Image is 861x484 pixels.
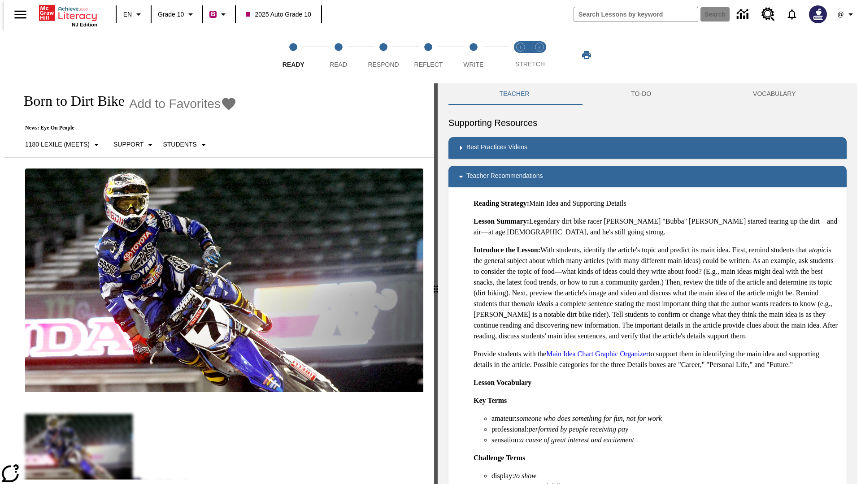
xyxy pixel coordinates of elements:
[163,140,196,149] p: Students
[154,6,200,22] button: Grade: Grade 10, Select a grade
[438,83,857,484] div: activity
[129,97,221,111] span: Add to Favorites
[246,10,311,19] span: 2025 Auto Grade 10
[474,454,525,462] strong: Challenge Terms
[312,30,364,80] button: Read step 2 of 5
[267,30,319,80] button: Ready step 1 of 5
[526,30,552,80] button: Stretch Respond step 2 of 2
[414,61,443,68] span: Reflect
[474,379,531,386] strong: Lesson Vocabulary
[529,425,628,433] em: performed by people receiving pay
[159,137,212,153] button: Select Student
[474,217,529,225] strong: Lesson Summary:
[491,413,839,424] li: amateur:
[110,137,159,153] button: Scaffolds, Support
[357,30,409,80] button: Respond step 3 of 5
[491,424,839,435] li: professional:
[25,140,90,149] p: 1180 Lexile (Meets)
[283,61,304,68] span: Ready
[448,116,847,130] h6: Supporting Resources
[72,22,97,27] span: NJ Edition
[7,1,34,28] button: Open side menu
[14,125,237,131] p: News: Eye On People
[574,7,698,22] input: search field
[756,2,780,26] a: Resource Center, Will open in new tab
[448,30,500,80] button: Write step 5 of 5
[368,61,399,68] span: Respond
[546,350,648,358] a: Main Idea Chart Graphic Organizer
[129,96,237,112] button: Add to Favorites - Born to Dirt Bike
[812,246,826,254] em: topic
[514,472,536,480] em: to show
[402,30,454,80] button: Reflect step 4 of 5
[25,169,423,393] img: Motocross racer James Stewart flies through the air on his dirt bike.
[538,45,540,49] text: 2
[731,2,756,27] a: Data Center
[780,3,804,26] a: Notifications
[474,349,839,370] p: Provide students with the to support them in identifying the main idea and supporting details in ...
[119,6,148,22] button: Language: EN, Select a language
[491,471,839,481] li: display:
[580,83,702,105] button: TO-DO
[448,137,847,159] div: Best Practices Videos
[474,216,839,238] p: Legendary dirt bike racer [PERSON_NAME] "Bubba" [PERSON_NAME] started tearing up the dirt—and air...
[837,10,844,19] span: @
[206,6,232,22] button: Boost Class color is violet red. Change class color
[491,435,839,445] li: sensation:
[572,47,601,63] button: Print
[158,10,184,19] span: Grade 10
[39,3,97,27] div: Home
[434,83,438,484] div: Press Enter or Spacebar and then press right and left arrow keys to move the slider
[519,45,522,49] text: 1
[474,199,529,207] strong: Reading Strategy:
[330,61,347,68] span: Read
[211,9,215,20] span: B
[702,83,847,105] button: VOCABULARY
[832,6,861,22] button: Profile/Settings
[4,83,434,480] div: reading
[809,5,827,23] img: Avatar
[474,198,839,209] p: Main Idea and Supporting Details
[520,300,549,307] em: main idea
[804,3,832,26] button: Select a new avatar
[474,246,540,254] strong: Introduce the Lesson:
[463,61,483,68] span: Write
[448,83,580,105] button: Teacher
[448,166,847,187] div: Teacher Recommendations
[14,93,125,109] h1: Born to Dirt Bike
[474,397,507,404] strong: Key Terms
[520,436,634,444] em: a cause of great interest and excitement
[508,30,534,80] button: Stretch Read step 1 of 2
[517,415,662,422] em: someone who does something for fun, not for work
[448,83,847,105] div: Instructional Panel Tabs
[22,137,105,153] button: Select Lexile, 1180 Lexile (Meets)
[466,143,527,153] p: Best Practices Videos
[113,140,143,149] p: Support
[123,10,132,19] span: EN
[466,171,543,182] p: Teacher Recommendations
[474,245,839,341] p: With students, identify the article's topic and predict its main idea. First, remind students tha...
[515,60,545,68] span: STRETCH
